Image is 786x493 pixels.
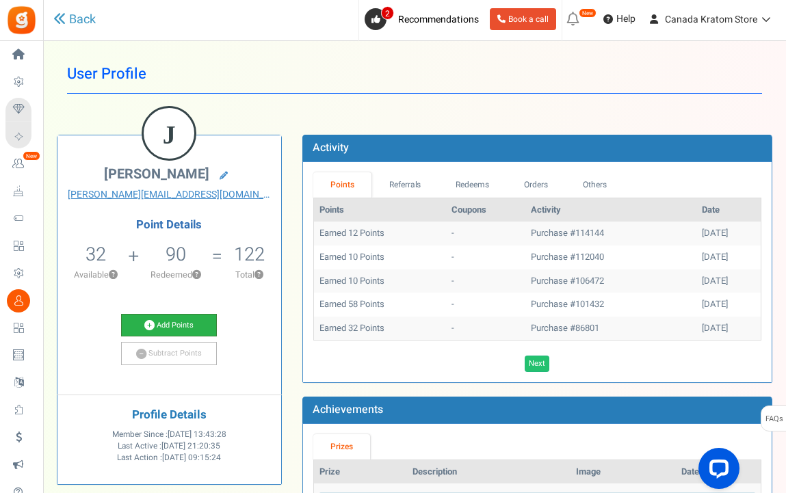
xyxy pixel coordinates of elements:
[313,139,349,156] b: Activity
[314,293,446,317] td: Earned 58 Points
[571,460,676,484] th: Image
[702,275,755,288] div: [DATE]
[86,241,106,268] span: 32
[314,222,446,245] td: Earned 12 Points
[112,429,226,440] span: Member Since :
[104,164,209,184] span: [PERSON_NAME]
[314,198,446,222] th: Points
[168,429,226,440] span: [DATE] 13:43:28
[68,188,271,202] a: [PERSON_NAME][EMAIL_ADDRESS][DOMAIN_NAME]
[565,172,624,198] a: Others
[525,317,696,341] td: Purchase #86801
[446,222,525,245] td: -
[314,460,407,484] th: Prize
[613,12,636,26] span: Help
[676,460,761,484] th: Date
[398,12,479,27] span: Recommendations
[446,269,525,293] td: -
[665,12,757,27] span: Canada Kratom Store
[23,151,40,161] em: New
[64,269,127,281] p: Available
[702,227,755,240] div: [DATE]
[314,269,446,293] td: Earned 10 Points
[525,269,696,293] td: Purchase #106472
[525,198,696,222] th: Activity
[702,322,755,335] div: [DATE]
[224,269,274,281] p: Total
[765,406,783,432] span: FAQs
[144,108,194,161] figcaption: J
[507,172,566,198] a: Orders
[365,8,484,30] a: 2 Recommendations
[314,317,446,341] td: Earned 32 Points
[696,198,761,222] th: Date
[57,219,281,231] h4: Point Details
[525,356,549,372] a: Next
[525,222,696,245] td: Purchase #114144
[254,271,263,280] button: ?
[6,5,37,36] img: Gratisfaction
[68,409,271,422] h4: Profile Details
[438,172,507,198] a: Redeems
[121,342,217,365] a: Subtract Points
[702,251,755,264] div: [DATE]
[141,269,211,281] p: Redeemed
[313,434,371,459] a: Prizes
[446,293,525,317] td: -
[313,401,383,418] b: Achievements
[313,172,372,198] a: Points
[371,172,438,198] a: Referrals
[192,271,201,280] button: ?
[446,198,525,222] th: Coupons
[118,440,220,452] span: Last Active :
[162,452,221,464] span: [DATE] 09:15:24
[407,460,571,484] th: Description
[161,440,220,452] span: [DATE] 21:20:35
[598,8,641,30] a: Help
[234,244,265,265] h5: 122
[702,298,755,311] div: [DATE]
[109,271,118,280] button: ?
[314,245,446,269] td: Earned 10 Points
[490,8,556,30] a: Book a call
[446,317,525,341] td: -
[67,55,762,94] h1: User Profile
[121,314,217,337] a: Add Points
[117,452,221,464] span: Last Action :
[525,293,696,317] td: Purchase #101432
[525,245,696,269] td: Purchase #112040
[446,245,525,269] td: -
[166,244,186,265] h5: 90
[381,6,394,20] span: 2
[579,8,597,18] em: New
[5,152,37,176] a: New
